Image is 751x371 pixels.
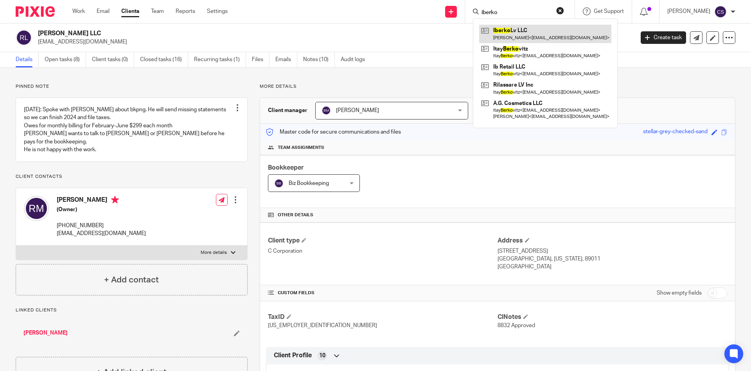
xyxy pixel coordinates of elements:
[289,181,329,186] span: Biz Bookkeeping
[260,83,735,90] p: More details
[57,206,146,214] h5: (Owner)
[278,145,324,151] span: Team assignments
[92,52,134,67] a: Client tasks (0)
[207,7,228,15] a: Settings
[24,196,49,221] img: svg%3E
[278,212,313,218] span: Other details
[498,237,727,245] h4: Address
[667,7,710,15] p: [PERSON_NAME]
[336,108,379,113] span: [PERSON_NAME]
[268,107,307,114] h3: Client manager
[274,351,312,360] span: Client Profile
[498,263,727,271] p: [GEOGRAPHIC_DATA]
[16,52,39,67] a: Details
[303,52,335,67] a: Notes (10)
[594,9,624,14] span: Get Support
[341,52,371,67] a: Audit logs
[268,237,498,245] h4: Client type
[252,52,269,67] a: Files
[481,9,551,16] input: Search
[16,29,32,46] img: svg%3E
[643,128,708,137] div: stellar-grey-checked-sand
[151,7,164,15] a: Team
[97,7,110,15] a: Email
[72,7,85,15] a: Work
[714,5,727,18] img: svg%3E
[23,329,68,337] a: [PERSON_NAME]
[194,52,246,67] a: Recurring tasks (1)
[16,6,55,17] img: Pixie
[498,255,727,263] p: [GEOGRAPHIC_DATA], [US_STATE], 89011
[319,352,325,360] span: 10
[322,106,331,115] img: svg%3E
[38,38,629,46] p: [EMAIL_ADDRESS][DOMAIN_NAME]
[16,83,248,90] p: Pinned note
[57,230,146,237] p: [EMAIL_ADDRESS][DOMAIN_NAME]
[57,196,146,206] h4: [PERSON_NAME]
[498,247,727,255] p: [STREET_ADDRESS]
[556,7,564,14] button: Clear
[274,179,284,188] img: svg%3E
[16,174,248,180] p: Client contacts
[268,165,304,171] span: Bookkeeper
[268,323,377,328] span: [US_EMPLOYER_IDENTIFICATION_NUMBER]
[16,307,248,313] p: Linked clients
[121,7,139,15] a: Clients
[657,289,702,297] label: Show empty fields
[176,7,195,15] a: Reports
[275,52,297,67] a: Emails
[57,222,146,230] p: [PHONE_NUMBER]
[641,31,686,44] a: Create task
[38,29,511,38] h2: [PERSON_NAME] LLC
[266,128,401,136] p: Master code for secure communications and files
[201,250,227,256] p: More details
[45,52,86,67] a: Open tasks (8)
[268,313,498,321] h4: TaxID
[104,274,159,286] h4: + Add contact
[498,323,535,328] span: 8832 Approved
[268,290,498,296] h4: CUSTOM FIELDS
[498,313,727,321] h4: ClNotes
[268,247,498,255] p: C Corporation
[140,52,188,67] a: Closed tasks (16)
[111,196,119,204] i: Primary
